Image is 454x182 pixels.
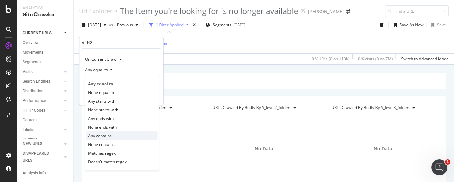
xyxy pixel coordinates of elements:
a: Visits [23,68,62,75]
div: Switch to Advanced Mode [401,56,449,62]
span: No Data [255,145,273,152]
span: Any contains [88,133,112,139]
div: Inlinks [23,126,34,133]
span: None equal to [88,90,114,95]
div: 1 Filter Applied [156,22,183,28]
span: Any equal to [88,81,113,87]
div: HTTP Codes [23,107,45,114]
button: Switch to Advanced Mode [398,54,449,64]
div: Outlinks [23,136,37,143]
span: vs [109,22,114,28]
span: None starts with [88,107,118,113]
a: Content [23,117,69,124]
a: Url Explorer [79,7,112,15]
button: Segments[DATE] [203,20,248,30]
span: Any ends with [88,116,114,121]
div: Search Engines [23,78,50,85]
div: Performance [23,97,46,104]
div: Visits [23,68,33,75]
div: [DATE] [233,22,245,28]
a: Movements [23,49,69,56]
div: NEW URLS [23,140,42,147]
a: Performance [23,97,62,104]
a: CURRENT URLS [23,30,62,37]
iframe: Intercom live chat [431,159,447,175]
span: URLs Crawled By Botify By s_level3_folders [331,105,410,110]
h4: URLs Crawled By Botify By s_level3_folders [330,102,435,113]
button: Cancel [82,93,103,99]
span: Segments [213,22,231,28]
div: Save [437,22,446,28]
div: Analytics [23,5,68,11]
div: arrow-right-arrow-left [346,9,350,14]
div: Analysis Info [23,170,46,177]
div: The Item you're looking for is no longer available [120,5,298,17]
span: Previous [114,22,133,28]
button: Previous [114,20,141,30]
span: 2025 Aug. 11th [88,22,101,28]
div: 0 % URLs ( 0 on 110K ) [312,56,350,62]
span: None contains [88,142,115,147]
div: 0 % Visits ( 0 on 7M ) [358,56,393,62]
div: Segments [23,59,41,66]
a: HTTP Codes [23,107,62,114]
span: Matches regex [88,150,116,156]
div: Content [23,117,37,124]
a: Search Engines [23,78,62,85]
a: Overview [23,39,69,46]
span: No Data [374,145,392,152]
span: Doesn't match regex [88,159,127,165]
button: [DATE] [79,20,109,30]
div: Overview [23,39,39,46]
a: Analysis Info [23,170,69,177]
div: [PERSON_NAME] [308,8,344,15]
div: CURRENT URLS [23,30,52,37]
button: Save As New [391,20,423,30]
h4: URLs Crawled By Botify By s_level2_folders [211,102,316,113]
span: Any starts with [88,98,115,104]
div: Movements [23,49,44,56]
div: Save As New [399,22,423,28]
span: On Current Crawl [85,56,117,62]
div: SiteCrawler [23,11,68,19]
input: Find a URL [385,5,449,17]
span: 1 [445,159,450,165]
div: DISAPPEARED URLS [23,150,56,164]
a: Outlinks [23,136,62,143]
button: 1 Filter Applied [147,20,191,30]
span: Any equal to [85,67,108,73]
a: Segments [23,59,69,66]
a: Inlinks [23,126,62,133]
span: URLs Crawled By Botify By s_level2_folders [212,105,291,110]
a: DISAPPEARED URLS [23,150,62,164]
a: Distribution [23,88,62,95]
span: None ends with [88,124,117,130]
a: NEW URLS [23,140,62,147]
div: H2 [87,40,92,46]
div: times [191,22,197,28]
button: Save [429,20,446,30]
div: Distribution [23,88,44,95]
